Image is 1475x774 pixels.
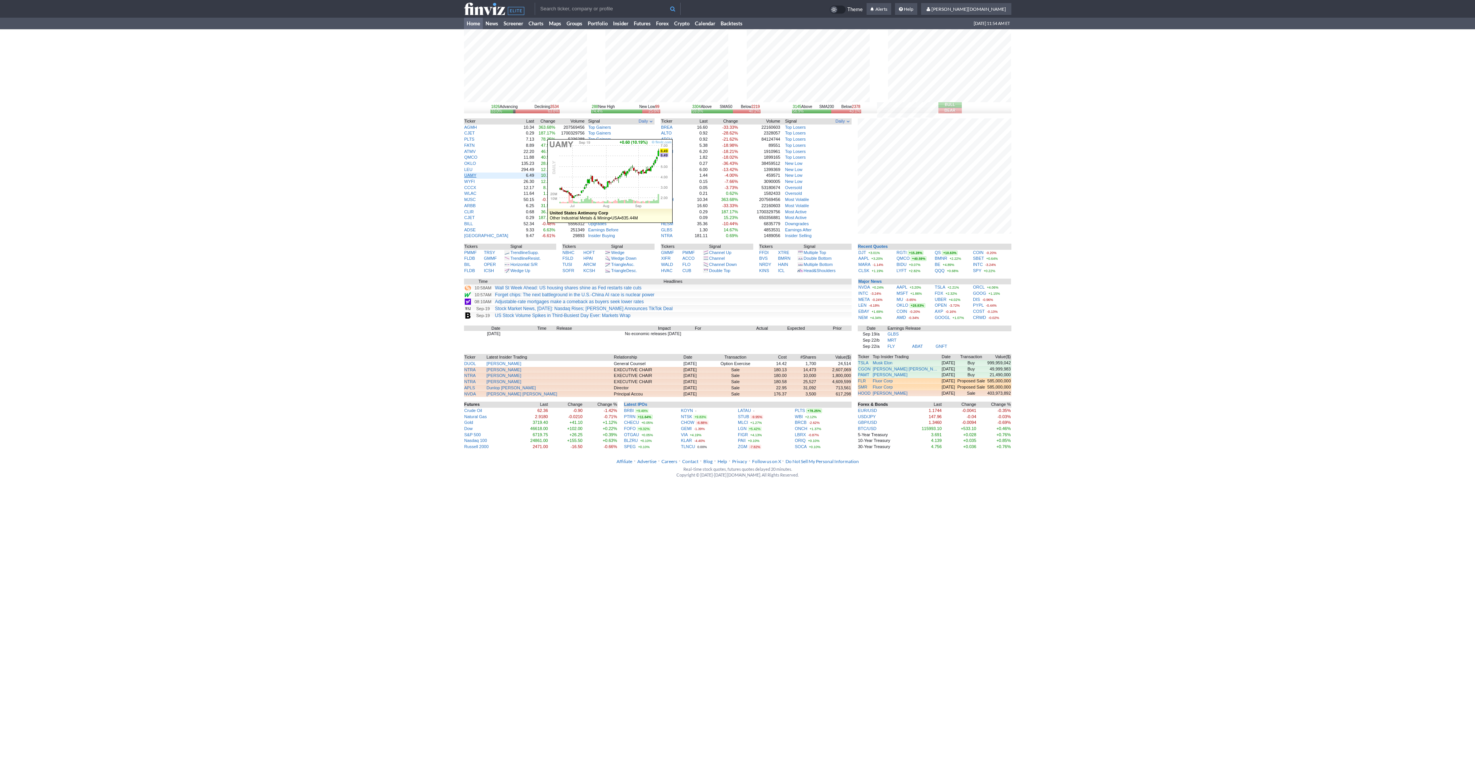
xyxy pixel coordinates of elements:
[464,18,483,29] a: Home
[793,105,801,109] span: 3145
[661,228,672,232] a: GLBS
[534,104,559,110] div: Declining
[858,372,870,377] a: PAMT
[588,125,611,130] a: Top Gainers
[858,268,870,273] a: CLSK
[681,414,692,419] a: NTSK
[786,458,859,464] a: Do Not Sell My Personal InformationDo Not Sell My Personal Information
[858,408,877,413] a: EUR/USD
[518,125,534,131] td: 10.34
[464,137,475,141] a: PLTS
[546,18,564,29] a: Maps
[973,291,986,296] a: GOOG
[592,110,603,113] div: 74.4%
[484,250,495,255] a: TRSY
[464,373,476,378] a: NTRA
[464,215,475,220] a: CJET
[588,131,611,135] a: Top Gainers
[738,432,748,437] a: FIGR
[795,408,805,413] a: PLTS
[935,303,947,307] a: OPEN
[858,285,870,289] a: NVDA
[464,361,476,366] a: DUOL
[661,262,673,267] a: WALD
[464,161,476,166] a: OKLO
[973,268,981,273] a: SPY
[795,438,805,443] a: ORIQ
[491,104,518,110] div: Advancing
[752,458,781,464] a: Follow us on X
[973,256,984,261] a: SBET
[464,221,473,226] a: BILL
[738,426,747,431] a: LGN
[741,104,760,110] div: Below
[611,262,635,267] a: TriangleAsc.
[897,291,908,296] a: MSFT
[718,458,727,464] a: Help
[897,262,907,267] a: BIDU
[562,256,573,261] a: FSLD
[863,338,880,342] a: Sep 22/b
[681,426,692,431] a: GEMI
[681,438,692,443] a: KLAR
[778,256,790,261] a: BMRN
[526,18,546,29] a: Charts
[464,379,476,384] a: NTRA
[938,108,962,113] button: Bear
[897,297,903,302] a: MU
[671,18,692,29] a: Crypto
[661,256,671,261] a: XIFR
[858,414,876,419] a: USD/JPY
[795,426,807,431] a: ONCH
[795,420,807,425] a: BRCB
[585,18,610,29] a: Portfolio
[624,432,639,437] a: OTGAU
[681,432,688,437] a: VIA
[501,18,526,29] a: Screener
[793,104,812,110] div: Above
[464,228,476,232] a: ADSE
[858,291,868,296] a: INTC
[897,285,907,289] a: AAPL
[661,221,673,226] a: HESM
[921,3,1011,15] a: [PERSON_NAME][DOMAIN_NAME]
[858,262,870,267] a: MARA
[873,366,940,372] a: [PERSON_NAME] [PERSON_NAME]
[487,367,521,372] a: [PERSON_NAME]
[624,438,638,443] a: BLZRU
[785,118,797,125] span: Signal
[464,173,477,178] a: UAMY
[564,18,585,29] a: Groups
[973,262,983,267] a: INTC
[682,256,694,261] a: ACCO
[495,313,631,318] a: US Stock Volume Spikes in Third-Busiest Day Ever: Markets Wrap
[738,438,746,443] a: PAII
[464,256,475,261] a: FLDB
[464,197,476,202] a: MJSC
[464,268,475,273] a: FLDB
[931,6,1006,12] span: [PERSON_NAME][DOMAIN_NAME]
[708,118,738,125] th: Change
[692,110,703,113] div: 59.8%
[661,125,673,130] a: BREA
[858,391,871,395] a: HOOD
[510,250,539,255] a: TrendlineSupp.
[858,426,877,431] a: BTC/USD
[785,143,806,148] a: Top Losers
[935,250,941,255] a: QS
[804,250,826,255] a: Multiple Top
[624,444,636,449] a: SPEG
[858,360,869,365] a: TSLA
[583,262,596,267] a: ARCM
[785,215,807,220] a: Most Active
[759,268,769,273] a: KINS
[778,250,789,255] a: XTRE
[611,250,625,255] a: Wedge
[626,262,634,267] span: Asc.
[792,104,861,110] div: SMA200
[626,268,637,273] span: Desc.
[592,105,598,109] span: 288
[464,143,475,148] a: FATN
[491,105,500,109] span: 1826
[709,256,725,261] a: Channel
